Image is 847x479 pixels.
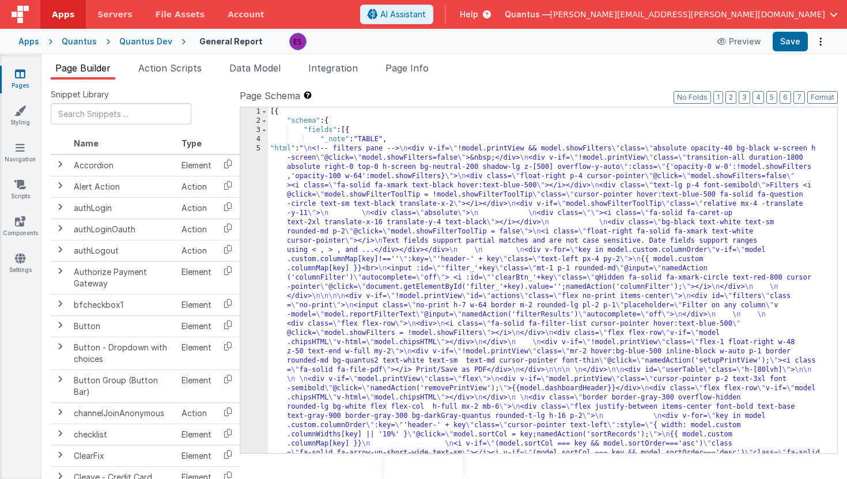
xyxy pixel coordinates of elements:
[177,176,216,197] td: Action
[177,154,216,176] td: Element
[177,445,216,466] td: Element
[713,91,723,104] button: 1
[177,315,216,337] td: Element
[177,294,216,315] td: Element
[69,369,177,402] td: Button Group (Button Bar)
[807,91,838,104] button: Format
[505,9,838,20] button: Quantus — [PERSON_NAME][EMAIL_ADDRESS][PERSON_NAME][DOMAIN_NAME]
[62,36,97,47] div: Quantus
[51,103,191,125] input: Search Snippets ...
[240,126,268,135] div: 3
[739,91,750,104] button: 3
[69,315,177,337] td: Button
[156,9,205,20] span: File Assets
[52,9,74,20] span: Apps
[69,261,177,294] td: Authorize Payment Gateway
[753,91,764,104] button: 4
[793,91,805,104] button: 7
[69,445,177,466] td: ClearFix
[69,218,177,240] td: authLoginOauth
[74,138,99,148] span: Name
[725,91,736,104] button: 2
[384,455,463,479] iframe: Marker.io feedback button
[69,424,177,445] td: checklist
[69,402,177,424] td: channelJoinAnonymous
[177,402,216,424] td: Action
[69,240,177,261] td: authLogout
[240,107,268,116] div: 1
[308,62,358,74] span: Integration
[55,62,111,74] span: Page Builder
[97,9,132,20] span: Servers
[177,218,216,240] td: Action
[505,9,550,20] span: Quantus —
[460,9,478,20] span: Help
[18,36,39,47] div: Apps
[360,5,433,24] button: AI Assistant
[290,33,306,50] img: 2445f8d87038429357ee99e9bdfcd63a
[177,369,216,402] td: Element
[199,37,263,46] h4: General Report
[710,32,768,51] button: Preview
[773,32,808,51] button: Save
[51,89,109,100] span: Snippet Library
[766,91,777,104] button: 5
[181,138,202,148] span: Type
[177,424,216,445] td: Element
[550,9,825,20] span: [PERSON_NAME][EMAIL_ADDRESS][PERSON_NAME][DOMAIN_NAME]
[380,9,426,20] span: AI Assistant
[119,36,172,47] div: Quantus Dev
[138,62,202,74] span: Action Scripts
[177,197,216,218] td: Action
[385,62,429,74] span: Page Info
[69,176,177,197] td: Alert Action
[780,91,791,104] button: 6
[674,91,711,104] button: No Folds
[177,337,216,369] td: Element
[69,294,177,315] td: bfcheckbox1
[69,337,177,369] td: Button - Dropdown with choices
[240,89,300,103] span: Page Schema
[69,197,177,218] td: authLogin
[177,240,216,261] td: Action
[69,154,177,176] td: Accordion
[240,116,268,126] div: 2
[177,261,216,294] td: Element
[229,62,281,74] span: Data Model
[812,33,829,50] button: Options
[240,135,268,144] div: 4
